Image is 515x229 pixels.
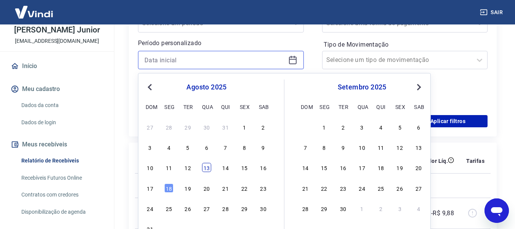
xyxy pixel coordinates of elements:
div: Choose sexta-feira, 8 de agosto de 2025 [240,143,249,152]
div: Choose sexta-feira, 29 de agosto de 2025 [240,204,249,213]
div: Choose sábado, 4 de outubro de 2025 [414,204,423,213]
div: Choose segunda-feira, 8 de setembro de 2025 [319,143,329,152]
div: Choose quarta-feira, 13 de agosto de 2025 [202,163,211,172]
div: Choose sábado, 2 de agosto de 2025 [259,122,268,132]
div: qua [358,102,367,111]
div: seg [319,102,329,111]
a: Início [9,58,105,75]
div: Choose quinta-feira, 31 de julho de 2025 [221,122,230,132]
div: Choose sábado, 6 de setembro de 2025 [414,122,423,132]
button: Aplicar filtros [408,115,488,127]
div: Choose quarta-feira, 27 de agosto de 2025 [202,204,211,213]
div: dom [146,102,155,111]
button: Meu cadastro [9,81,105,97]
div: Choose quinta-feira, 2 de outubro de 2025 [376,204,385,213]
div: ter [183,102,193,111]
div: sab [414,102,423,111]
div: Choose quarta-feira, 30 de julho de 2025 [202,122,211,132]
div: Choose segunda-feira, 18 de agosto de 2025 [164,184,173,193]
div: Choose terça-feira, 29 de julho de 2025 [183,122,193,132]
p: Tarifas [466,157,485,165]
div: Choose segunda-feira, 22 de setembro de 2025 [319,184,329,193]
div: Choose domingo, 14 de setembro de 2025 [301,163,310,172]
div: Choose sábado, 16 de agosto de 2025 [259,163,268,172]
div: agosto 2025 [144,83,269,92]
div: month 2025-09 [300,121,424,214]
div: Choose quinta-feira, 14 de agosto de 2025 [221,163,230,172]
div: Choose quarta-feira, 6 de agosto de 2025 [202,143,211,152]
div: Choose sábado, 23 de agosto de 2025 [259,184,268,193]
div: Choose domingo, 3 de agosto de 2025 [146,143,155,152]
div: Choose terça-feira, 30 de setembro de 2025 [339,204,348,213]
div: Choose sexta-feira, 1 de agosto de 2025 [240,122,249,132]
div: Choose sábado, 9 de agosto de 2025 [259,143,268,152]
div: Choose sexta-feira, 5 de setembro de 2025 [395,122,404,132]
a: Dados da conta [18,97,105,113]
div: Choose sexta-feira, 15 de agosto de 2025 [240,163,249,172]
button: Meus recebíveis [9,136,105,153]
p: -R$ 9,88 [431,209,454,218]
div: Choose segunda-feira, 25 de agosto de 2025 [164,204,173,213]
div: seg [164,102,173,111]
div: Choose terça-feira, 2 de setembro de 2025 [339,122,348,132]
div: Choose quarta-feira, 20 de agosto de 2025 [202,184,211,193]
div: Choose domingo, 21 de setembro de 2025 [301,184,310,193]
div: Choose quarta-feira, 3 de setembro de 2025 [358,122,367,132]
a: Contratos com credores [18,187,105,203]
a: Recebíveis Futuros Online [18,170,105,186]
div: Choose sexta-feira, 3 de outubro de 2025 [395,204,404,213]
div: Choose quinta-feira, 7 de agosto de 2025 [221,143,230,152]
div: Choose quinta-feira, 4 de setembro de 2025 [376,122,385,132]
div: Choose segunda-feira, 15 de setembro de 2025 [319,163,329,172]
input: Data inicial [144,54,285,66]
iframe: Botão para abrir a janela de mensagens [485,198,509,223]
button: Sair [478,5,506,19]
div: Choose segunda-feira, 1 de setembro de 2025 [319,122,329,132]
div: Choose domingo, 17 de agosto de 2025 [146,184,155,193]
div: Choose terça-feira, 19 de agosto de 2025 [183,184,193,193]
a: Dados de login [18,115,105,130]
div: Choose quarta-feira, 10 de setembro de 2025 [358,143,367,152]
div: Choose terça-feira, 9 de setembro de 2025 [339,143,348,152]
div: Choose terça-feira, 23 de setembro de 2025 [339,184,348,193]
div: sex [240,102,249,111]
div: Choose domingo, 10 de agosto de 2025 [146,163,155,172]
div: ter [339,102,348,111]
div: Choose segunda-feira, 29 de setembro de 2025 [319,204,329,213]
div: setembro 2025 [300,83,424,92]
div: Choose sexta-feira, 12 de setembro de 2025 [395,143,404,152]
div: Choose domingo, 7 de setembro de 2025 [301,143,310,152]
div: Choose quarta-feira, 24 de setembro de 2025 [358,184,367,193]
div: Choose terça-feira, 5 de agosto de 2025 [183,143,193,152]
div: sex [395,102,404,111]
div: Choose quarta-feira, 1 de outubro de 2025 [358,204,367,213]
p: [EMAIL_ADDRESS][DOMAIN_NAME] [15,37,99,45]
div: Choose sexta-feira, 22 de agosto de 2025 [240,184,249,193]
div: Choose terça-feira, 12 de agosto de 2025 [183,163,193,172]
div: Choose terça-feira, 16 de setembro de 2025 [339,163,348,172]
div: Choose sábado, 30 de agosto de 2025 [259,204,268,213]
div: Choose quarta-feira, 17 de setembro de 2025 [358,163,367,172]
div: qui [376,102,385,111]
div: Choose quinta-feira, 11 de setembro de 2025 [376,143,385,152]
label: Tipo de Movimentação [324,40,486,49]
div: Choose domingo, 27 de julho de 2025 [146,122,155,132]
div: Choose terça-feira, 26 de agosto de 2025 [183,204,193,213]
div: Choose sexta-feira, 19 de setembro de 2025 [395,163,404,172]
p: [PERSON_NAME] Junior [14,26,100,34]
a: Relatório de Recebíveis [18,153,105,169]
div: Choose sexta-feira, 26 de setembro de 2025 [395,184,404,193]
div: Choose sábado, 27 de setembro de 2025 [414,184,423,193]
div: qua [202,102,211,111]
div: Choose quinta-feira, 21 de agosto de 2025 [221,184,230,193]
img: Vindi [9,0,59,24]
div: Choose domingo, 24 de agosto de 2025 [146,204,155,213]
div: Choose segunda-feira, 28 de julho de 2025 [164,122,173,132]
div: Choose quinta-feira, 28 de agosto de 2025 [221,204,230,213]
p: Período personalizado [138,39,304,48]
div: sab [259,102,268,111]
div: Choose quinta-feira, 25 de setembro de 2025 [376,184,385,193]
div: Choose quinta-feira, 18 de setembro de 2025 [376,163,385,172]
div: qui [221,102,230,111]
div: Choose domingo, 31 de agosto de 2025 [301,122,310,132]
